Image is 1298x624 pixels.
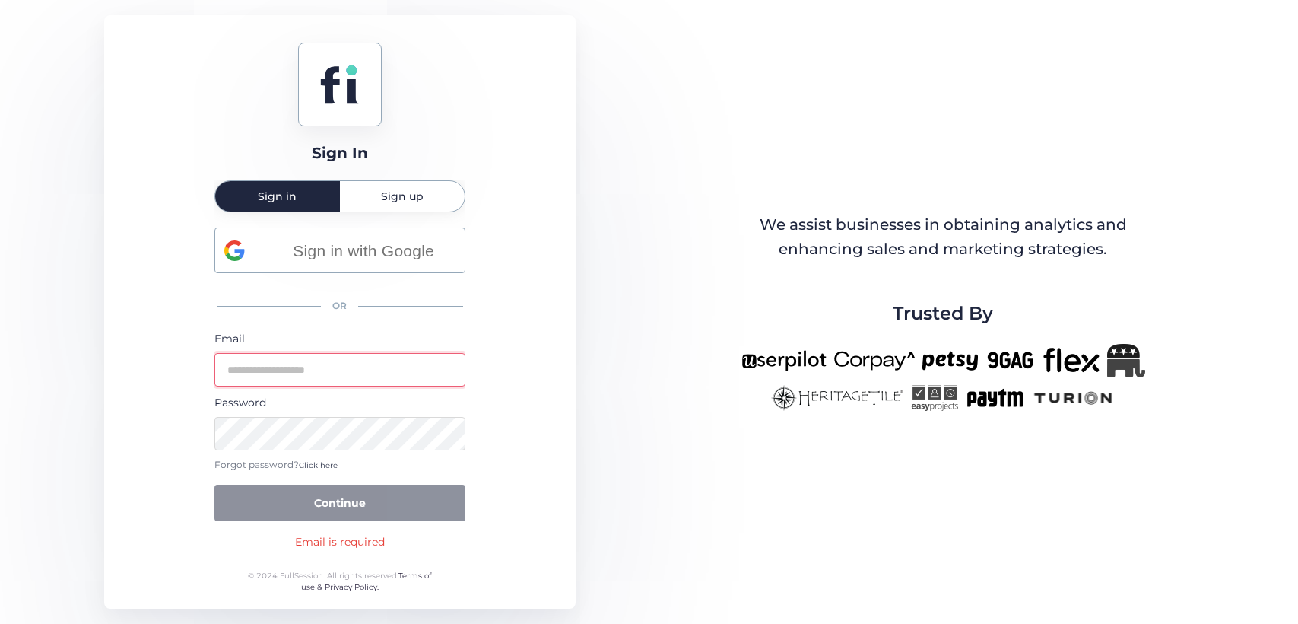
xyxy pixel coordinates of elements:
[241,570,438,594] div: © 2024 FullSession. All rights reserved.
[214,394,465,411] div: Password
[272,238,455,263] span: Sign in with Google
[741,344,827,377] img: userpilot-new.png
[1107,344,1145,377] img: Republicanlogo-bw.png
[258,191,297,202] span: Sign in
[966,385,1024,411] img: paytm-new.png
[295,533,385,550] div: Email is required
[214,458,465,473] div: Forgot password?
[299,460,338,470] span: Click here
[911,385,958,411] img: easyprojects-new.png
[742,213,1144,261] div: We assist businesses in obtaining analytics and enhancing sales and marketing strategies.
[214,290,465,323] div: OR
[893,299,993,328] span: Trusted By
[922,344,978,377] img: petsy-new.png
[985,344,1036,377] img: 9gag-new.png
[381,191,424,202] span: Sign up
[834,344,915,377] img: corpay-new.png
[214,330,465,347] div: Email
[1032,385,1115,411] img: turion-new.png
[312,142,368,165] div: Sign In
[771,385,903,411] img: heritagetile-new.png
[214,485,465,521] button: Continue
[1043,344,1100,377] img: flex-new.png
